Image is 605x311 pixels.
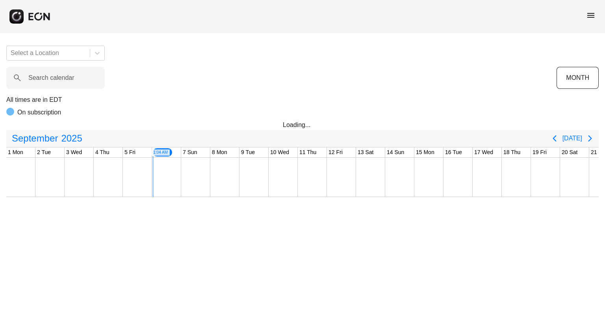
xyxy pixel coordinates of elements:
div: 16 Tue [444,147,464,157]
div: 15 Mon [414,147,436,157]
button: Next page [582,131,598,146]
div: 8 Mon [210,147,229,157]
label: Search calendar [28,73,74,83]
div: 4 Thu [94,147,111,157]
button: Previous page [547,131,562,146]
div: 14 Sun [385,147,406,157]
button: [DATE] [562,131,582,145]
div: 10 Wed [269,147,291,157]
div: 7 Sun [181,147,199,157]
p: On subscription [17,108,61,117]
button: MONTH [557,67,599,89]
div: 11 Thu [298,147,318,157]
span: September [10,131,59,146]
button: September2025 [7,131,87,146]
div: Loading... [283,120,322,130]
span: 2025 [59,131,84,146]
span: menu [586,11,596,20]
div: 6 Sat [152,147,173,157]
div: 12 Fri [327,147,344,157]
div: 18 Thu [502,147,522,157]
div: 20 Sat [560,147,579,157]
div: 17 Wed [473,147,495,157]
div: 1 Mon [6,147,25,157]
div: 3 Wed [65,147,84,157]
div: 9 Tue [239,147,256,157]
div: 13 Sat [356,147,375,157]
div: 2 Tue [35,147,52,157]
div: 19 Fri [531,147,548,157]
div: 5 Fri [123,147,137,157]
p: All times are in EDT [6,95,599,105]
